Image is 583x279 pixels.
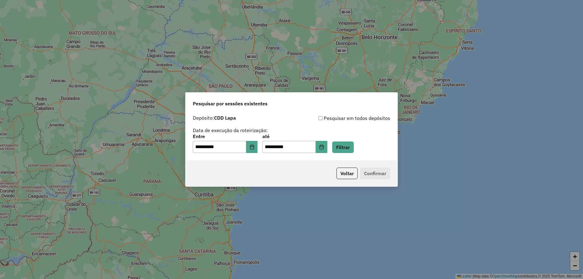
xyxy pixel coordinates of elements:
button: Filtrar [332,141,354,153]
span: Pesquisar por sessões existentes [193,100,268,107]
div: Pesquisar em todos depósitos [291,114,390,122]
label: até [262,133,327,140]
label: Data de execução da roteirização: [193,127,268,134]
strong: CDD Lapa [214,115,236,121]
label: Depósito: [193,114,236,121]
button: Voltar [336,168,358,179]
label: Entre [193,133,257,140]
button: Choose Date [316,141,327,153]
button: Choose Date [246,141,258,153]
